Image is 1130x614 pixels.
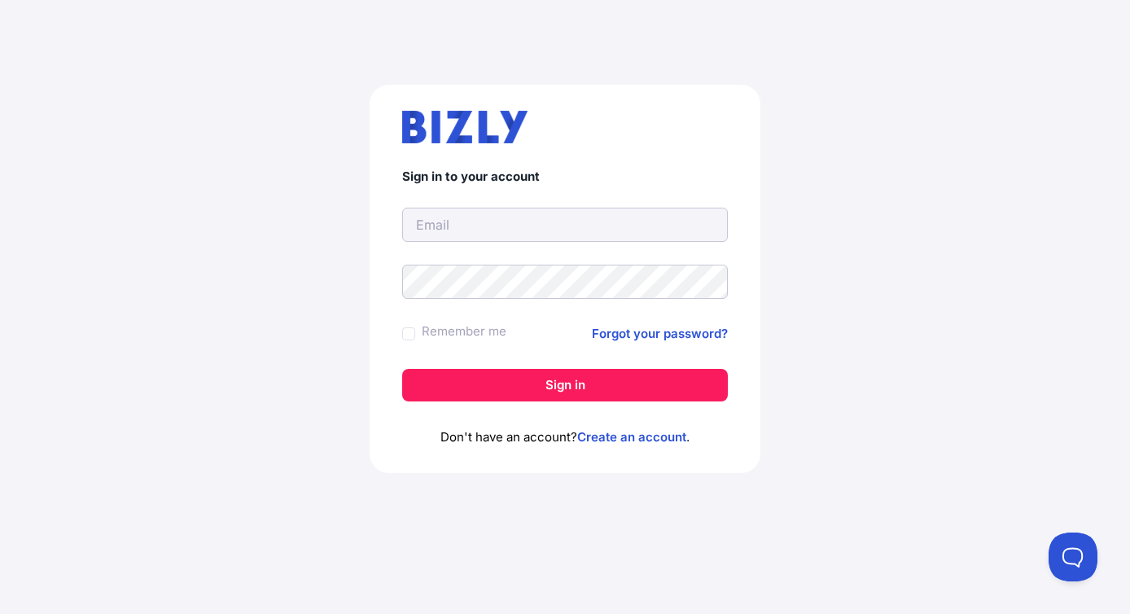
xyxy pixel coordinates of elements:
[422,322,506,341] label: Remember me
[402,428,728,447] p: Don't have an account? .
[577,429,686,445] a: Create an account
[1049,533,1097,581] iframe: Toggle Customer Support
[402,111,528,143] img: bizly_logo.svg
[402,369,728,401] button: Sign in
[592,324,728,344] a: Forgot your password?
[402,169,728,185] h4: Sign in to your account
[402,208,728,242] input: Email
